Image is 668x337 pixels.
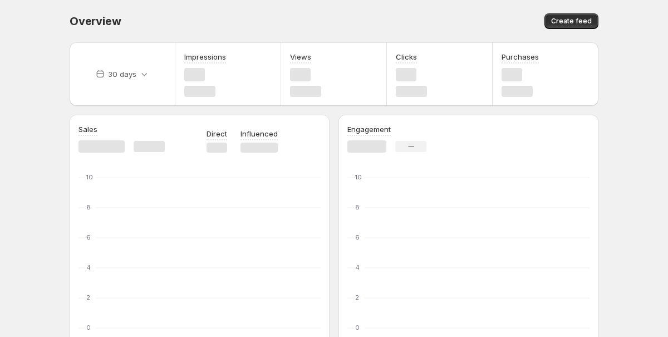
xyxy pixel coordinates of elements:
[544,13,598,29] button: Create feed
[86,324,91,331] text: 0
[78,124,97,135] h3: Sales
[184,51,226,62] h3: Impressions
[396,51,417,62] h3: Clicks
[207,128,227,139] p: Direct
[86,263,91,271] text: 4
[347,124,391,135] h3: Engagement
[355,294,359,301] text: 2
[86,233,91,241] text: 6
[355,203,360,211] text: 8
[551,17,592,26] span: Create feed
[86,203,91,211] text: 8
[290,51,311,62] h3: Views
[502,51,539,62] h3: Purchases
[355,324,360,331] text: 0
[86,173,93,181] text: 10
[355,173,362,181] text: 10
[355,233,360,241] text: 6
[70,14,121,28] span: Overview
[355,263,360,271] text: 4
[240,128,278,139] p: Influenced
[108,69,136,80] p: 30 days
[86,294,90,301] text: 2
